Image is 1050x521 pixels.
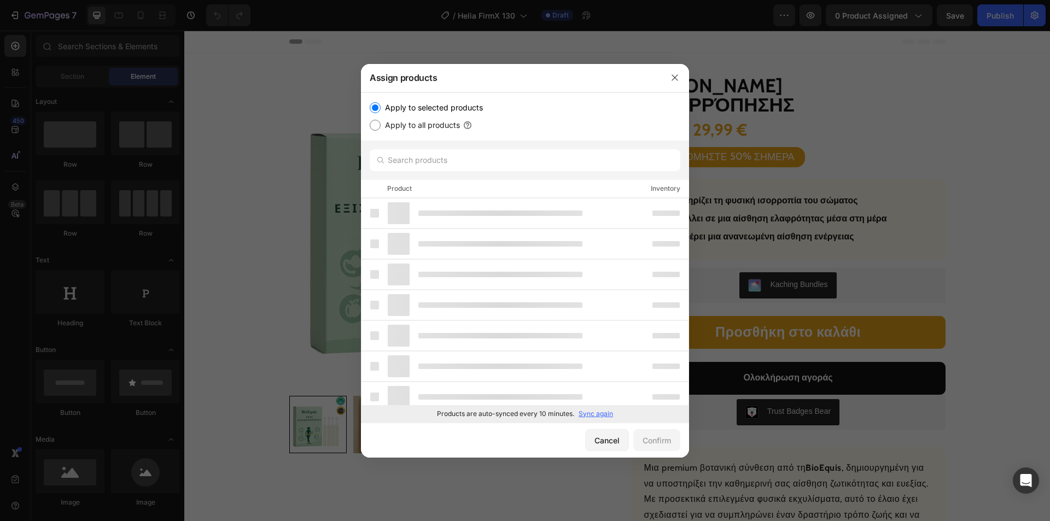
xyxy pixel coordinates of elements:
button: Cancel [585,429,629,451]
div: Confirm [643,435,671,446]
p: Sync again [579,409,613,419]
p: Products are auto-synced every 10 minutes. [437,409,574,419]
div: 29,99 € [507,87,564,111]
span: Όλα τα Προϊόντα [166,11,223,24]
button: Ολοκλήρωση αγοράς [447,331,761,364]
div: Προσθήκη στο καλάθι [531,291,676,312]
p: Μια premium βοτανική σύνθεση από τη , δημιουργημένη για να υποστηρίξει την καθημερινή σας αίσθηση... [460,432,744,505]
div: Cancel [594,435,620,446]
div: ΕΞΟΙΚΟΝΟΜΗΣΤΕ [456,119,545,134]
div: Kaching Bundles [586,248,643,260]
p: Συμβάλλει σε μια αίσθηση ελαφρότητας μέσα στη μέρα [476,180,703,196]
img: CLDR_q6erfwCEAE=.png [561,375,574,388]
p: Προσφέρει μια ανανεωμένη αίσθηση ενέργειας [476,198,670,214]
div: Inventory [651,183,680,194]
div: Trust Badges Bear [583,375,646,387]
div: 59,99 € [447,87,503,111]
strong: BioEquis [621,432,657,442]
button: Trust Badges Bear [552,368,655,395]
input: Search products [370,149,680,171]
div: Open Intercom Messenger [1013,467,1039,494]
div: 50% [545,119,568,133]
button: Kaching Bundles [555,242,652,268]
div: ΣΗΜΕΡΑ [568,119,612,134]
button: Άνοιγμα μενού λογαριασμού [871,6,895,30]
button: Confirm [633,429,680,451]
span: Παρακολούθηση Παραγγελίας [234,11,335,24]
button: Προσθήκη στο καλάθι [447,285,761,318]
div: /> [361,92,689,423]
button: Άνοιγμα αναζήτησης [848,6,872,30]
p: Υποστηρίζει τη φυσική ισορροπία του σώματος [476,162,674,178]
h1: [PERSON_NAME] εξισορρόπησης [447,44,761,85]
button: Άνοιγμα καλαθιού Σύνολο προϊόντων στο καλάθι: 0 [895,6,919,30]
label: Apply to selected products [381,101,483,114]
img: KachingBundles.png [564,248,577,261]
div: Assign products [361,63,661,92]
span: Αρχική [131,11,155,24]
label: Apply to all products [381,119,460,132]
div: Product [387,183,412,194]
div: Ολοκλήρωση αγοράς [559,339,648,355]
span: Επικοινωνία [346,11,388,24]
